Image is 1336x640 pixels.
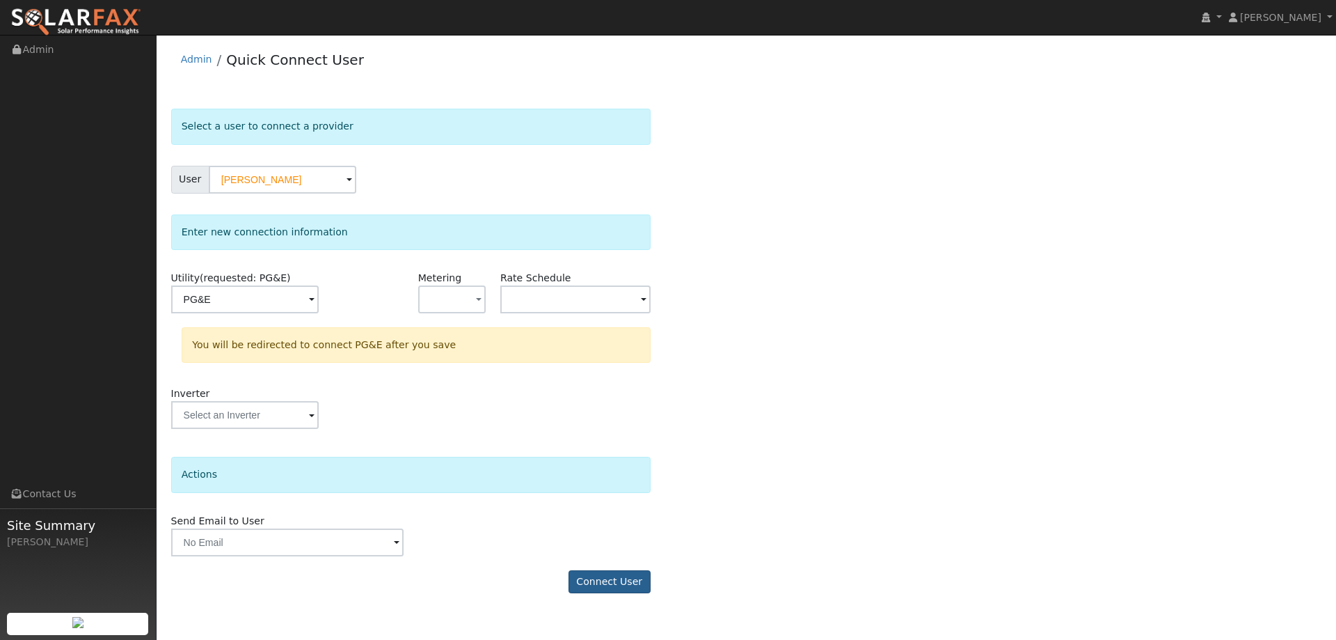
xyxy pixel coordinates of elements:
[200,272,291,283] span: (requested: PG&E)
[171,387,210,401] label: Inverter
[171,286,319,313] input: Select a Utility
[7,516,149,535] span: Site Summary
[171,271,291,286] label: Utility
[72,617,83,628] img: retrieve
[171,514,264,529] label: Send Email to User
[171,166,209,194] span: User
[171,214,651,250] div: Enter new connection information
[10,8,141,37] img: SolarFax
[568,570,651,594] button: Connect User
[171,457,651,492] div: Actions
[171,401,319,429] input: Select an Inverter
[181,54,212,65] a: Admin
[418,271,462,286] label: Metering
[500,271,571,286] label: Rate Schedule
[182,327,651,363] div: You will be redirected to connect PG&E after you save
[1240,12,1321,23] span: [PERSON_NAME]
[171,529,404,556] input: No Email
[7,535,149,549] div: [PERSON_NAME]
[226,52,364,68] a: Quick Connect User
[209,166,356,194] input: Select a User
[171,109,651,144] div: Select a user to connect a provider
